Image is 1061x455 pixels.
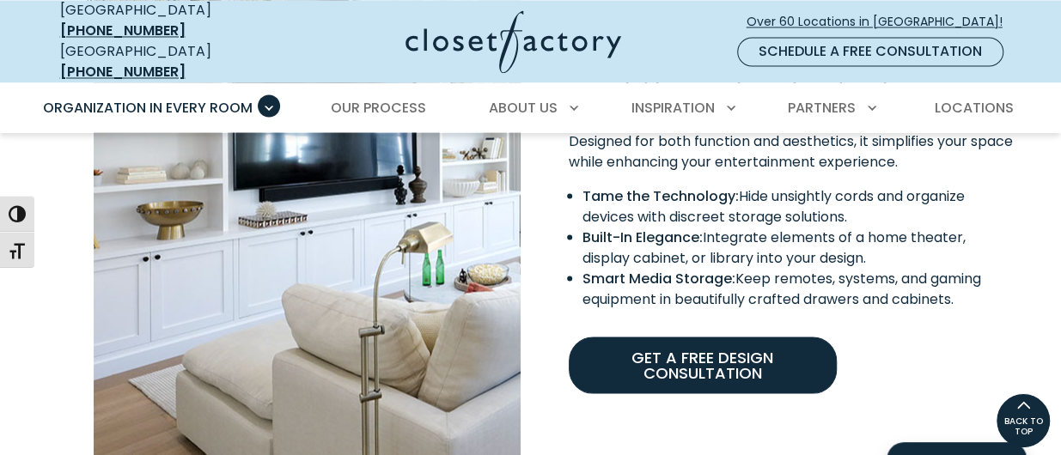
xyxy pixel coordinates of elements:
[582,185,1015,227] li: Hide unsightly cords and organize devices with discreet storage solutions.
[631,98,715,118] span: Inspiration
[582,268,735,288] strong: Smart Media Storage:
[582,227,703,246] strong: Built-In Elegance:
[582,185,739,205] strong: Tame the Technology:
[934,98,1013,118] span: Locations
[405,10,621,73] img: Closet Factory Logo
[331,98,426,118] span: Our Process
[997,416,1050,437] span: BACK TO TOP
[489,98,558,118] span: About Us
[569,130,1015,172] p: Designed for both function and aesthetics, it simplifies your space while enhancing your entertai...
[582,227,1015,268] li: Integrate elements of a home theater, display cabinet, or library into your design.
[746,7,1017,37] a: Over 60 Locations in [GEOGRAPHIC_DATA]!
[60,62,186,82] a: [PHONE_NUMBER]
[737,37,1003,66] a: Schedule a Free Consultation
[582,268,1015,309] li: Keep remotes, systems, and gaming equipment in beautifully crafted drawers and cabinets.
[43,98,253,118] span: Organization in Every Room
[31,84,1031,132] nav: Primary Menu
[747,13,1016,31] span: Over 60 Locations in [GEOGRAPHIC_DATA]!
[60,21,186,40] a: [PHONE_NUMBER]
[60,41,271,82] div: [GEOGRAPHIC_DATA]
[996,393,1051,448] a: BACK TO TOP
[569,337,837,393] a: Get A Free Design Consultation
[788,98,856,118] span: Partners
